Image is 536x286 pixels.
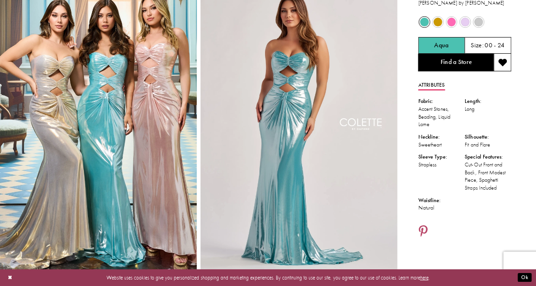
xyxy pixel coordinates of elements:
div: Neckline: [418,133,465,141]
a: Find a Store [418,54,494,71]
button: Submit Dialog [518,273,532,282]
div: Silhouette: [465,133,511,141]
div: Natural [418,204,465,212]
a: Attributes [418,80,445,90]
a: here [420,274,429,281]
button: Close Dialog [4,272,16,284]
div: Pink [446,16,458,28]
div: Cut-Out Front and Back, Front Modest Piece, Spaghetti Straps Included [465,161,511,192]
div: Waistline: [418,197,465,204]
div: Aqua [418,16,431,28]
div: Gold [432,16,444,28]
h5: 00 - 24 [485,42,505,49]
div: Product color controls state depends on size chosen [418,15,511,29]
div: Silver [473,16,485,28]
div: Fit and Flare [465,141,511,149]
div: Lilac [459,16,472,28]
div: Strapless [418,161,465,169]
h5: Chosen color [435,42,449,49]
div: Length: [465,97,511,105]
button: Add to wishlist [494,54,511,71]
a: Share using Pinterest - Opens in new tab [418,225,428,239]
div: Special Features: [465,153,511,161]
span: Size: [471,42,484,50]
div: Sweetheart [418,141,465,149]
div: Sleeve Type: [418,153,465,161]
div: Fabric: [418,97,465,105]
div: Long [465,105,511,113]
div: Accent Stones, Beading, Liquid Lame [418,105,465,128]
p: Website uses cookies to give you personalized shopping and marketing experiences. By continuing t... [50,273,486,282]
